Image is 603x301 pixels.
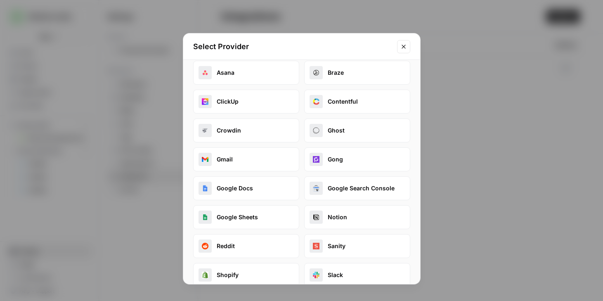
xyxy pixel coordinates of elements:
[202,243,208,249] img: reddit
[304,263,410,287] button: slackSlack
[202,98,208,105] img: clickup
[193,41,392,52] h2: Select Provider
[313,98,319,105] img: contentful
[397,40,410,53] button: Close modal
[304,176,410,200] button: google_search_consoleGoogle Search Console
[313,272,319,278] img: slack
[304,147,410,171] button: gongGong
[193,147,299,171] button: gmailGmail
[193,61,299,85] button: asanaAsana
[304,205,410,229] button: notionNotion
[304,234,410,258] button: sanitySanity
[313,185,319,192] img: google_search_console
[193,176,299,200] button: google_docsGoogle Docs
[193,205,299,229] button: google_sheetsGoogle Sheets
[193,263,299,287] button: shopifyShopify
[313,69,319,76] img: braze
[202,185,208,192] img: google_docs
[313,156,319,163] img: gong
[313,214,319,220] img: notion
[202,214,208,220] img: google_sheets
[313,127,319,134] img: ghost
[202,127,208,134] img: crowdin
[304,61,410,85] button: brazeBraze
[202,69,208,76] img: asana
[193,119,299,142] button: crowdinCrowdin
[202,156,208,163] img: gmail
[313,243,319,249] img: sanity
[202,272,208,278] img: shopify
[304,90,410,114] button: contentfulContentful
[193,90,299,114] button: clickupClickUp
[193,234,299,258] button: redditReddit
[304,119,410,142] button: ghostGhost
